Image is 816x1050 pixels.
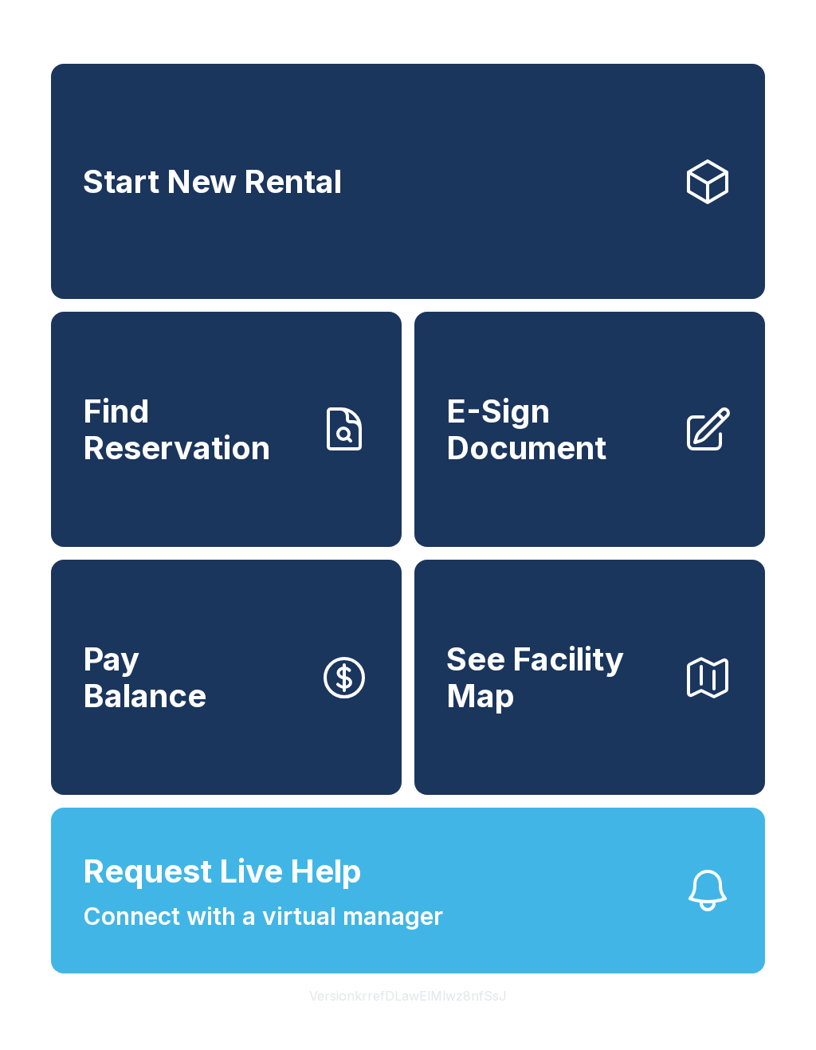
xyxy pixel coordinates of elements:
[51,808,765,973] button: Request Live HelpConnect with a virtual manager
[51,64,765,299] a: Start New Rental
[414,560,765,795] button: See Facility Map
[83,393,306,466] span: Find Reservation
[446,641,669,714] span: See Facility Map
[83,641,206,714] span: Pay Balance
[83,163,342,200] span: Start New Rental
[83,847,362,895] span: Request Live Help
[296,973,520,1018] button: VersionkrrefDLawElMlwz8nfSsJ
[51,560,402,795] button: PayBalance
[51,312,402,547] a: Find Reservation
[414,312,765,547] a: E-Sign Document
[446,393,669,466] span: E-Sign Document
[83,899,443,934] span: Connect with a virtual manager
